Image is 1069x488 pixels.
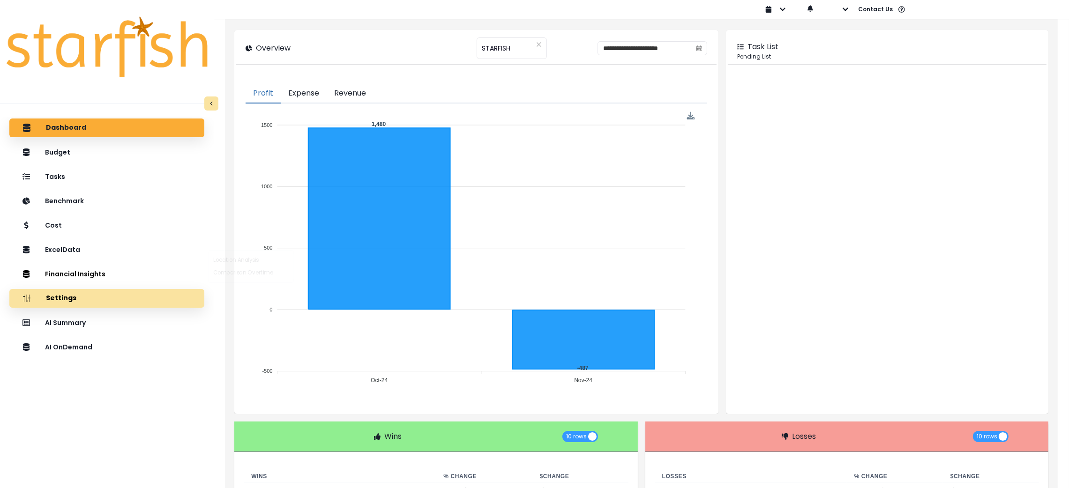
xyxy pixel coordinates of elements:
button: Revenue [327,84,374,104]
button: Financial Insights [9,265,204,283]
tspan: 500 [264,245,272,251]
button: ExcelData [9,240,204,259]
img: Download Profit [687,112,695,120]
button: Comparison Overtime [209,266,294,279]
button: Tasks [9,167,204,186]
svg: calendar [696,45,703,52]
p: Dashboard [46,124,86,132]
p: Wins [384,431,402,442]
p: Task List [748,41,778,52]
button: AI OnDemand [9,338,204,356]
p: ExcelData [45,246,80,254]
button: Profit [246,84,281,104]
p: Pending List [737,52,1037,61]
tspan: -500 [262,368,273,374]
svg: close [536,42,542,47]
span: 10 rows [566,431,587,442]
th: $ Change [532,471,628,482]
th: $ Change [943,471,1039,482]
p: Benchmark [45,197,84,205]
button: Benchmark [9,192,204,210]
div: Menu [687,112,695,120]
button: Cost [9,216,204,235]
p: Tasks [45,173,65,181]
tspan: 0 [270,307,273,312]
button: Settings [9,289,204,308]
button: Expense [281,84,327,104]
p: AI Summary [45,319,86,327]
button: AI Summary [9,313,204,332]
span: 10 rows [977,431,997,442]
p: AI OnDemand [45,343,92,351]
button: Budget [9,143,204,162]
th: Losses [655,471,847,482]
th: Wins [244,471,436,482]
p: Overview [256,43,291,54]
tspan: 1000 [261,184,272,189]
p: Losses [792,431,816,442]
tspan: Oct-24 [371,377,388,384]
button: Location Analysis [209,254,294,266]
span: STARFISH [482,38,510,58]
tspan: Nov-24 [575,377,593,384]
button: Clear [536,40,542,49]
th: % Change [436,471,532,482]
tspan: 1500 [261,122,272,128]
p: Budget [45,148,70,156]
th: % Change [847,471,943,482]
button: Dashboard [9,118,204,137]
p: Cost [45,222,62,229]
